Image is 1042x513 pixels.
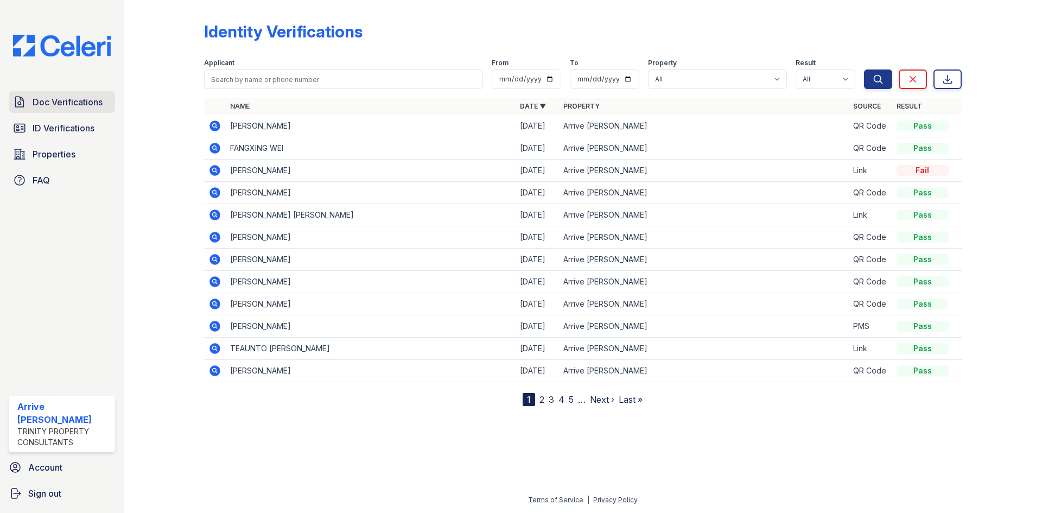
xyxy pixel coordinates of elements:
a: Source [853,102,881,110]
td: Link [849,204,892,226]
td: [DATE] [516,204,559,226]
td: Arrive [PERSON_NAME] [559,315,849,338]
td: Arrive [PERSON_NAME] [559,338,849,360]
a: Terms of Service [528,496,583,504]
a: ID Verifications [9,117,115,139]
td: Link [849,338,892,360]
td: [DATE] [516,338,559,360]
a: 5 [569,394,574,405]
td: Arrive [PERSON_NAME] [559,204,849,226]
a: Sign out [4,483,119,504]
a: Date ▼ [520,102,546,110]
td: Arrive [PERSON_NAME] [559,137,849,160]
td: Arrive [PERSON_NAME] [559,271,849,293]
td: [DATE] [516,360,559,382]
span: Sign out [28,487,61,500]
td: QR Code [849,115,892,137]
td: QR Code [849,360,892,382]
a: Account [4,457,119,478]
div: Pass [897,187,949,198]
td: [DATE] [516,160,559,182]
div: Pass [897,321,949,332]
td: [DATE] [516,137,559,160]
td: [DATE] [516,249,559,271]
a: 2 [539,394,544,405]
div: Arrive [PERSON_NAME] [17,400,111,426]
td: Arrive [PERSON_NAME] [559,115,849,137]
a: Name [230,102,250,110]
td: [PERSON_NAME] [226,226,516,249]
td: [PERSON_NAME] [226,271,516,293]
div: Pass [897,143,949,154]
div: Fail [897,165,949,176]
td: [PERSON_NAME] [226,182,516,204]
span: FAQ [33,174,50,187]
a: Last » [619,394,643,405]
td: QR Code [849,271,892,293]
div: Pass [897,299,949,309]
label: Property [648,59,677,67]
div: Pass [897,254,949,265]
td: [DATE] [516,226,559,249]
td: QR Code [849,182,892,204]
td: [DATE] [516,115,559,137]
td: [PERSON_NAME] [PERSON_NAME] [226,204,516,226]
td: [PERSON_NAME] [226,249,516,271]
div: Trinity Property Consultants [17,426,111,448]
td: Arrive [PERSON_NAME] [559,293,849,315]
td: [PERSON_NAME] [226,160,516,182]
td: Arrive [PERSON_NAME] [559,182,849,204]
td: QR Code [849,293,892,315]
div: Pass [897,210,949,220]
td: Arrive [PERSON_NAME] [559,226,849,249]
div: Pass [897,276,949,287]
a: Properties [9,143,115,165]
a: Result [897,102,922,110]
td: TEAUNTO [PERSON_NAME] [226,338,516,360]
td: QR Code [849,137,892,160]
span: Properties [33,148,75,161]
label: To [570,59,579,67]
div: Pass [897,343,949,354]
td: PMS [849,315,892,338]
td: [DATE] [516,182,559,204]
td: FANGXING WEI [226,137,516,160]
input: Search by name or phone number [204,69,483,89]
td: Arrive [PERSON_NAME] [559,249,849,271]
td: Arrive [PERSON_NAME] [559,160,849,182]
div: 1 [523,393,535,406]
img: CE_Logo_Blue-a8612792a0a2168367f1c8372b55b34899dd931a85d93a1a3d3e32e68fde9ad4.png [4,35,119,56]
td: Arrive [PERSON_NAME] [559,360,849,382]
div: Pass [897,365,949,376]
td: [DATE] [516,293,559,315]
div: Pass [897,121,949,131]
td: [DATE] [516,315,559,338]
a: Doc Verifications [9,91,115,113]
span: … [578,393,586,406]
div: | [587,496,589,504]
a: 4 [558,394,564,405]
a: Next › [590,394,614,405]
td: Link [849,160,892,182]
a: FAQ [9,169,115,191]
label: Applicant [204,59,234,67]
span: Doc Verifications [33,96,103,109]
div: Pass [897,232,949,243]
td: [DATE] [516,271,559,293]
td: [PERSON_NAME] [226,360,516,382]
a: Privacy Policy [593,496,638,504]
td: [PERSON_NAME] [226,293,516,315]
td: QR Code [849,226,892,249]
td: [PERSON_NAME] [226,115,516,137]
td: [PERSON_NAME] [226,315,516,338]
a: Property [563,102,600,110]
a: 3 [549,394,554,405]
label: Result [796,59,816,67]
span: Account [28,461,62,474]
div: Identity Verifications [204,22,363,41]
span: ID Verifications [33,122,94,135]
td: QR Code [849,249,892,271]
label: From [492,59,509,67]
